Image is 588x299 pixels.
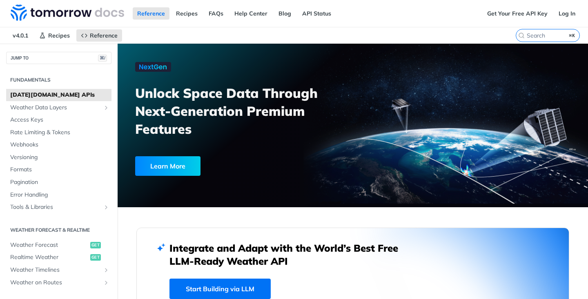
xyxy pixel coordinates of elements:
[6,226,111,234] h2: Weather Forecast & realtime
[103,204,109,210] button: Show subpages for Tools & Libraries
[76,29,122,42] a: Reference
[6,102,111,114] a: Weather Data LayersShow subpages for Weather Data Layers
[135,156,200,176] div: Learn More
[6,89,111,101] a: [DATE][DOMAIN_NAME] APIs
[6,114,111,126] a: Access Keys
[10,203,101,211] span: Tools & Libraries
[169,241,410,268] h2: Integrate and Adapt with the World’s Best Free LLM-Ready Weather API
[11,4,124,21] img: Tomorrow.io Weather API Docs
[103,279,109,286] button: Show subpages for Weather on Routes
[135,62,171,72] img: NextGen
[6,126,111,139] a: Rate Limiting & Tokens
[554,7,580,20] a: Log In
[10,241,88,249] span: Weather Forecast
[6,151,111,164] a: Versioning
[135,156,316,176] a: Learn More
[133,7,169,20] a: Reference
[10,191,109,199] span: Error Handling
[6,139,111,151] a: Webhooks
[204,7,228,20] a: FAQs
[298,7,336,20] a: API Status
[230,7,272,20] a: Help Center
[90,254,101,261] span: get
[8,29,33,42] span: v4.0.1
[98,55,107,62] span: ⌘/
[6,251,111,264] a: Realtime Weatherget
[103,104,109,111] button: Show subpages for Weather Data Layers
[10,91,109,99] span: [DATE][DOMAIN_NAME] APIs
[483,7,552,20] a: Get Your Free API Key
[10,141,109,149] span: Webhooks
[6,76,111,84] h2: Fundamentals
[10,153,109,162] span: Versioning
[274,7,296,20] a: Blog
[6,176,111,188] a: Pagination
[90,32,118,39] span: Reference
[6,201,111,213] a: Tools & LibrariesShow subpages for Tools & Libraries
[10,128,109,137] span: Rate Limiting & Tokens
[6,189,111,201] a: Error Handling
[90,242,101,248] span: get
[10,104,101,112] span: Weather Data Layers
[171,7,202,20] a: Recipes
[135,84,362,138] h3: Unlock Space Data Through Next-Generation Premium Features
[10,253,88,261] span: Realtime Weather
[103,267,109,273] button: Show subpages for Weather Timelines
[10,116,109,124] span: Access Keys
[518,32,525,39] svg: Search
[48,32,70,39] span: Recipes
[6,239,111,251] a: Weather Forecastget
[6,264,111,276] a: Weather TimelinesShow subpages for Weather Timelines
[10,166,109,174] span: Formats
[567,31,577,40] kbd: ⌘K
[6,52,111,64] button: JUMP TO⌘/
[6,164,111,176] a: Formats
[6,277,111,289] a: Weather on RoutesShow subpages for Weather on Routes
[10,266,101,274] span: Weather Timelines
[35,29,74,42] a: Recipes
[10,178,109,186] span: Pagination
[169,279,271,299] a: Start Building via LLM
[10,279,101,287] span: Weather on Routes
